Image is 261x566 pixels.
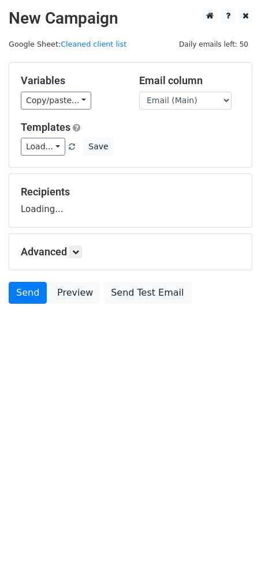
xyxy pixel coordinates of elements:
[21,186,240,198] h5: Recipients
[61,40,126,48] a: Cleaned client list
[21,121,70,133] a: Templates
[21,186,240,216] div: Loading...
[21,246,240,258] h5: Advanced
[103,282,191,304] a: Send Test Email
[21,138,65,156] a: Load...
[203,511,261,566] iframe: Chat Widget
[9,282,47,304] a: Send
[83,138,113,156] button: Save
[50,282,100,304] a: Preview
[175,40,252,48] a: Daily emails left: 50
[139,74,240,87] h5: Email column
[21,74,122,87] h5: Variables
[9,40,126,48] small: Google Sheet:
[175,38,252,51] span: Daily emails left: 50
[21,92,91,110] a: Copy/paste...
[9,9,252,28] h2: New Campaign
